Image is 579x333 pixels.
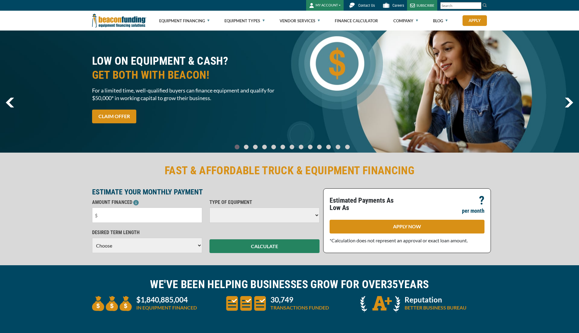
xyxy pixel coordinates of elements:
[233,144,241,150] a: Go To Slide 0
[92,296,132,311] img: three money bags to convey large amount of equipment financed
[358,3,375,8] span: Contact Us
[462,207,484,215] p: per month
[270,296,329,303] p: 30,749
[270,304,329,311] p: TRANSACTIONS FUNDED
[334,144,342,150] a: Go To Slide 11
[6,98,14,107] img: Left Navigator
[482,3,487,8] img: Search
[92,164,487,178] h2: FAST & AFFORDABLE TRUCK & EQUIPMENT FINANCING
[344,144,351,150] a: Go To Slide 12
[92,188,320,196] p: ESTIMATE YOUR MONTHLY PAYMENT
[325,144,332,150] a: Go To Slide 10
[433,11,448,31] a: Blog
[288,144,295,150] a: Go To Slide 6
[159,11,209,31] a: Equipment Financing
[92,277,487,291] h2: WE'VE BEEN HELPING BUSINESSES GROW FOR OVER YEARS
[360,296,400,313] img: A + icon
[565,98,573,107] img: Right Navigator
[92,11,146,31] img: Beacon Funding Corporation logo
[280,11,320,31] a: Vendor Services
[393,11,418,31] a: Company
[92,199,202,206] p: AMOUNT FINANCED
[224,11,265,31] a: Equipment Types
[136,296,197,303] p: $1,840,885,004
[242,144,250,150] a: Go To Slide 1
[92,229,202,236] p: DESIRED TERM LENGTH
[463,15,487,26] a: Apply
[279,144,286,150] a: Go To Slide 5
[306,144,314,150] a: Go To Slide 8
[270,144,277,150] a: Go To Slide 4
[261,144,268,150] a: Go To Slide 3
[405,304,466,311] p: BETTER BUSINESS BUREAU
[92,110,136,123] a: CLAIM OFFER
[387,278,398,291] span: 35
[335,11,378,31] a: Finance Calculator
[209,239,320,253] button: CALCULATE
[316,144,323,150] a: Go To Slide 9
[297,144,305,150] a: Go To Slide 7
[92,68,286,82] span: GET BOTH WITH BEACON!
[475,3,480,8] a: Clear search text
[6,98,14,107] a: previous
[440,2,481,9] input: Search
[136,304,197,311] p: IN EQUIPMENT FINANCED
[330,237,468,243] span: *Calculation does not represent an approval or exact loan amount.
[209,199,320,206] p: TYPE OF EQUIPMENT
[392,3,404,8] span: Careers
[330,220,484,233] a: APPLY NOW
[226,296,266,311] img: three document icons to convery large amount of transactions funded
[479,197,484,204] p: ?
[405,296,466,303] p: Reputation
[330,197,403,212] p: Estimated Payments As Low As
[252,144,259,150] a: Go To Slide 2
[92,208,202,223] input: $
[92,54,286,82] h2: LOW ON EQUIPMENT & CASH?
[565,98,573,107] a: next
[92,87,286,102] span: For a limited time, well-qualified buyers can finance equipment and qualify for $50,000* in worki...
